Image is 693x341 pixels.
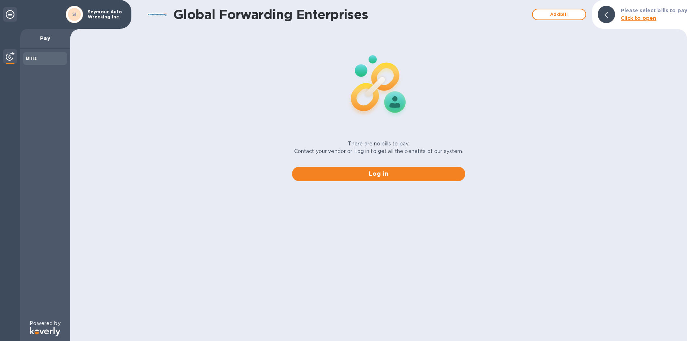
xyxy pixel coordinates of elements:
span: Log in [298,170,459,178]
button: Log in [292,167,465,181]
span: Add bill [539,10,580,19]
b: Please select bills to pay [621,8,687,13]
b: Bills [26,56,37,61]
p: Seymour Auto Wrecking Inc. [88,9,124,19]
h1: Global Forwarding Enterprises [173,7,528,22]
b: Click to open [621,15,657,21]
button: Addbill [532,9,586,20]
p: Powered by [30,320,60,327]
p: There are no bills to pay. Contact your vendor or Log in to get all the benefits of our system. [294,140,463,155]
b: SI [72,12,77,17]
img: Logo [30,327,60,336]
p: Pay [26,35,64,42]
